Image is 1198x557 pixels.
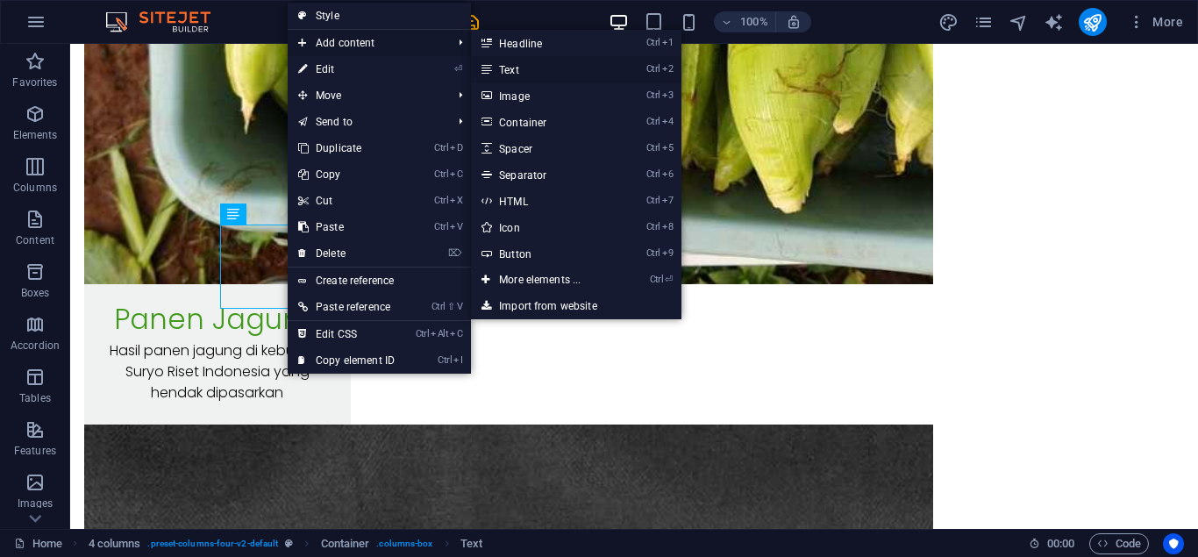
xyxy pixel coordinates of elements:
[1044,12,1064,32] i: AI Writer
[714,11,776,32] button: 100%
[321,533,370,554] span: Click to select. Double-click to edit
[786,14,802,30] i: On resize automatically adjust zoom level to fit chosen device.
[460,533,482,554] span: Click to select. Double-click to edit
[457,301,462,312] i: V
[285,539,293,548] i: This element is a customizable preset
[14,533,62,554] a: Click to cancel selection. Double-click to open Pages
[1009,11,1030,32] button: navigator
[376,533,432,554] span: . columns-box
[662,195,674,206] i: 7
[1059,537,1062,550] span: :
[16,233,54,247] p: Content
[147,533,278,554] span: . preset-columns-four-v2-default
[1079,8,1107,36] button: publish
[938,12,959,32] i: Design (Ctrl+Alt+Y)
[288,347,405,374] a: CtrlICopy element ID
[416,328,430,339] i: Ctrl
[453,354,462,366] i: I
[448,247,462,259] i: ⌦
[662,89,674,101] i: 3
[1009,12,1029,32] i: Navigator
[646,168,660,180] i: Ctrl
[19,391,51,405] p: Tables
[471,56,616,82] a: Ctrl2Text
[740,11,768,32] h6: 100%
[973,12,994,32] i: Pages (Ctrl+Alt+S)
[662,142,674,154] i: 5
[11,339,60,353] p: Accordion
[89,533,482,554] nav: breadcrumb
[471,135,616,161] a: Ctrl5Spacer
[938,11,959,32] button: design
[665,274,673,285] i: ⏎
[1029,533,1075,554] h6: Session time
[288,30,445,56] span: Add content
[1128,13,1183,31] span: More
[434,195,448,206] i: Ctrl
[646,247,660,259] i: Ctrl
[662,247,674,259] i: 9
[646,116,660,127] i: Ctrl
[450,195,462,206] i: X
[454,63,462,75] i: ⏎
[13,181,57,195] p: Columns
[14,444,56,458] p: Features
[646,63,660,75] i: Ctrl
[1089,533,1149,554] button: Code
[1082,12,1102,32] i: Publish
[450,221,462,232] i: V
[1097,533,1141,554] span: Code
[434,221,448,232] i: Ctrl
[288,188,405,214] a: CtrlXCut
[471,30,616,56] a: Ctrl1Headline
[471,214,616,240] a: Ctrl8Icon
[646,142,660,154] i: Ctrl
[662,221,674,232] i: 8
[646,37,660,48] i: Ctrl
[431,301,446,312] i: Ctrl
[288,161,405,188] a: CtrlCCopy
[1121,8,1190,36] button: More
[101,11,232,32] img: Editor Logo
[646,221,660,232] i: Ctrl
[471,293,681,319] a: Import from website
[471,82,616,109] a: Ctrl3Image
[471,161,616,188] a: Ctrl6Separator
[471,267,616,293] a: Ctrl⏎More elements ...
[471,188,616,214] a: Ctrl7HTML
[288,268,471,294] a: Create reference
[973,11,995,32] button: pages
[288,321,405,347] a: CtrlAltCEdit CSS
[650,274,664,285] i: Ctrl
[434,168,448,180] i: Ctrl
[434,142,448,154] i: Ctrl
[646,195,660,206] i: Ctrl
[1047,533,1074,554] span: 00 00
[286,12,306,32] i: Undo: Change text (Ctrl+Z)
[431,328,448,339] i: Alt
[18,496,53,511] p: Images
[662,37,674,48] i: 1
[447,301,455,312] i: ⇧
[288,135,405,161] a: CtrlDDuplicate
[288,294,405,320] a: Ctrl⇧VPaste reference
[438,354,452,366] i: Ctrl
[288,56,405,82] a: ⏎Edit
[288,240,405,267] a: ⌦Delete
[21,286,50,300] p: Boxes
[1163,533,1184,554] button: Usercentrics
[450,142,462,154] i: D
[471,109,616,135] a: Ctrl4Container
[288,3,471,29] a: Style
[662,116,674,127] i: 4
[450,168,462,180] i: C
[288,109,445,135] a: Send to
[471,240,616,267] a: Ctrl9Button
[288,214,405,240] a: CtrlVPaste
[662,63,674,75] i: 2
[285,11,306,32] button: undo
[450,328,462,339] i: C
[12,75,57,89] p: Favorites
[89,533,141,554] span: Click to select. Double-click to edit
[13,128,58,142] p: Elements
